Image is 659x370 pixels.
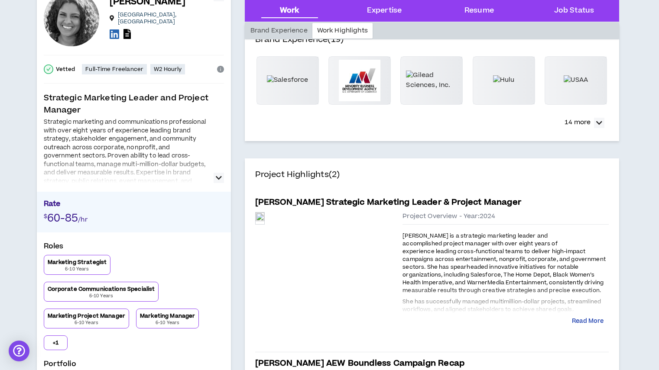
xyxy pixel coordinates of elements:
div: Brand Experience [246,23,312,39]
p: + 1 [53,339,58,346]
p: Rate [44,199,224,212]
p: Vetted [56,66,75,73]
h5: [PERSON_NAME] Strategic Marketing Leader & Project Manager [255,196,521,209]
div: Work Highlights [312,23,373,39]
button: 14 more [560,115,609,131]
img: Salesforce [267,75,308,85]
div: Job Status [554,5,594,16]
h5: [PERSON_NAME] AEW Boundless Campaign Recap [255,357,465,370]
div: Work [280,5,299,16]
h4: Project Highlights (2) [255,169,609,191]
span: /hr [78,215,87,224]
p: Corporate Communications Specialist [48,286,155,293]
p: Roles [44,241,224,255]
span: Project Overview - Year: 2024 [403,212,495,221]
div: Resume [464,5,494,16]
span: info-circle [217,66,224,73]
h4: Brand Experience (19) [255,34,609,56]
div: Open Intercom Messenger [9,341,29,361]
p: Full-Time Freelancer [85,66,143,73]
span: 60-85 [47,211,78,226]
p: 6-10 Years [156,319,179,326]
img: Gilead Sciences, Inc. [406,71,457,90]
p: 6-10 Years [75,319,98,326]
div: Strategic marketing and communications professional with over eight years of experience leading b... [44,118,208,194]
p: Marketing Manager [140,312,195,319]
span: [PERSON_NAME] is a strategic marketing leader and accomplished project manager with over eight ye... [403,232,606,294]
img: Hulu [493,75,515,85]
img: USAA [564,75,588,85]
p: 6-10 Years [89,293,113,299]
p: [GEOGRAPHIC_DATA] , [GEOGRAPHIC_DATA] [118,11,214,25]
button: Read More [572,317,604,326]
p: Marketing Project Manager [48,312,126,319]
button: +1 [44,335,68,350]
p: 6-10 Years [65,266,89,273]
p: W2 Hourly [154,66,182,73]
span: check-circle [44,64,53,74]
span: $ [44,212,47,220]
p: Strategic Marketing Leader and Project Manager [44,92,224,116]
p: 14 more [565,118,591,127]
p: Marketing Strategist [48,259,107,266]
div: Expertise [367,5,402,16]
img: Minority Business Development Agency [339,60,380,101]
